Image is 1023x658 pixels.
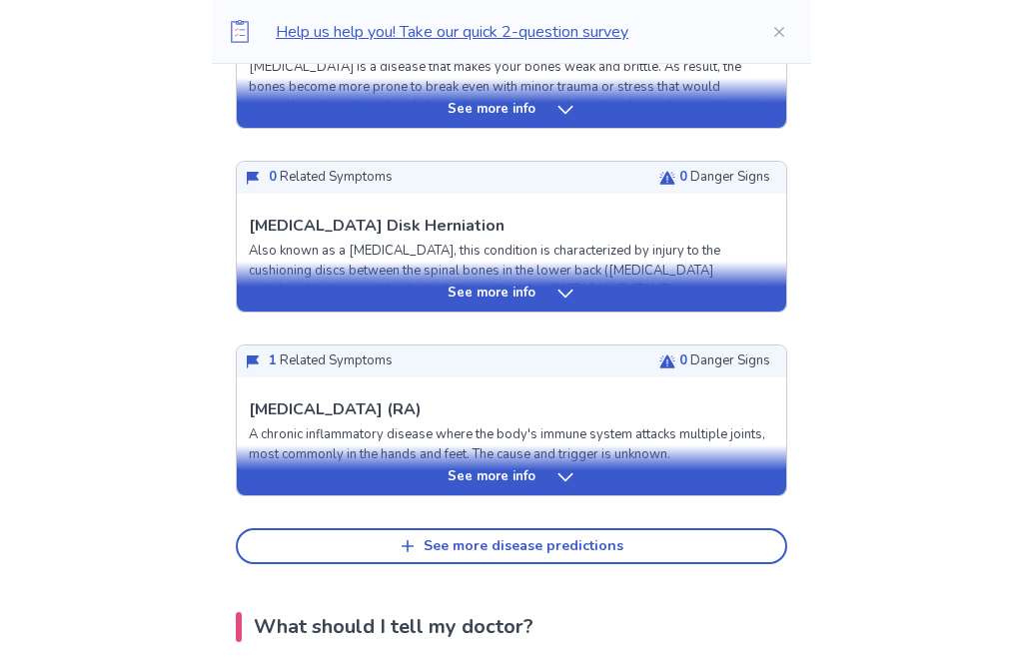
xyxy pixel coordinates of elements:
p: Help us help you! Take our quick 2-question survey [276,20,739,44]
span: 0 [269,168,277,186]
p: What should I tell my doctor? [254,612,533,642]
p: Related Symptoms [269,351,393,371]
div: See more disease predictions [424,538,623,555]
span: 0 [679,168,687,186]
p: Related Symptoms [269,168,393,188]
p: [MEDICAL_DATA] Disk Herniation [249,214,505,238]
p: See more info [448,100,535,120]
span: 0 [679,351,687,369]
p: Also known as a [MEDICAL_DATA], this condition is characterized by injury to the cushioning discs... [249,242,774,358]
p: Danger Signs [679,351,770,371]
p: See more info [448,284,535,304]
span: 1 [269,351,277,369]
p: [MEDICAL_DATA] (RA) [249,397,422,421]
p: Danger Signs [679,168,770,188]
p: See more info [448,467,535,487]
button: See more disease predictions [236,528,787,564]
p: A chronic inflammatory disease where the body's immune system attacks multiple joints, most commo... [249,425,774,464]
